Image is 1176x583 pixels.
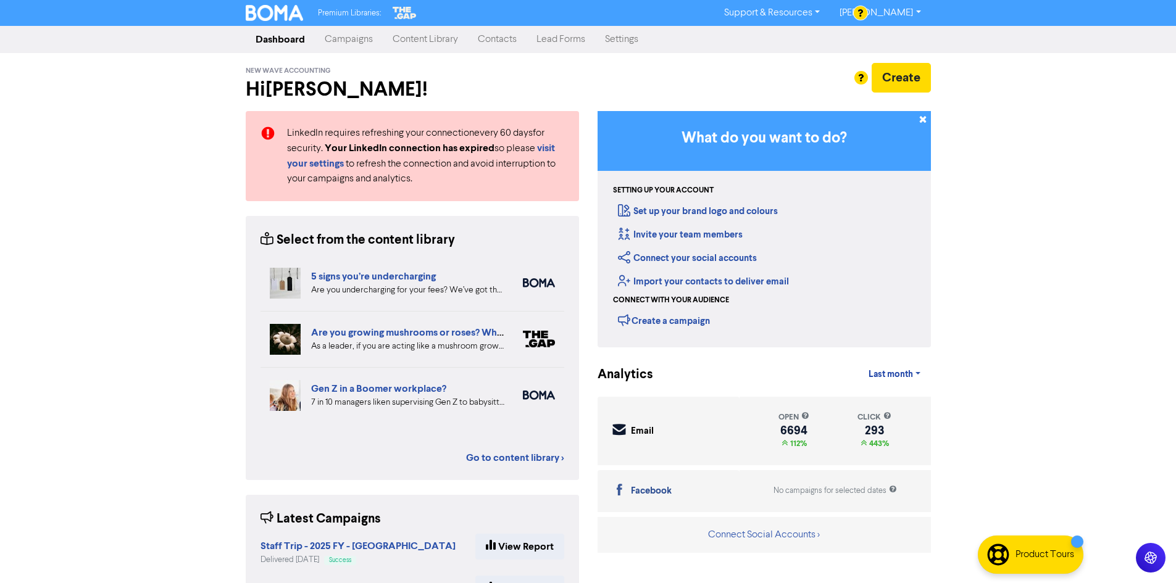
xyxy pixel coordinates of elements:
[598,111,931,347] div: Getting Started in BOMA
[859,362,930,387] a: Last month
[523,331,555,347] img: thegap
[618,311,710,329] div: Create a campaign
[311,326,701,339] a: Are you growing mushrooms or roses? Why you should lead like a gardener, not a grower
[311,340,504,353] div: As a leader, if you are acting like a mushroom grower you’re unlikely to have a clear plan yourse...
[246,27,315,52] a: Dashboard
[329,557,351,563] span: Success
[616,130,912,147] h3: What do you want to do?
[246,67,331,75] span: New Wave Accounting
[778,426,809,436] div: 6694
[315,27,383,52] a: Campaigns
[311,382,446,395] a: Gen Z in a Boomer workplace?
[325,142,494,154] strong: Your LinkedIn connection has expired
[261,231,455,250] div: Select from the content library
[774,485,897,497] div: No campaigns for selected dates
[475,534,564,560] a: View Report
[707,527,820,543] button: Connect Social Accounts >
[857,411,891,423] div: click
[867,439,889,449] span: 443%
[598,365,638,384] div: Analytics
[613,295,729,306] div: Connect with your audience
[527,27,595,52] a: Lead Forms
[1114,524,1176,583] iframe: Chat Widget
[613,185,714,196] div: Setting up your account
[391,5,418,21] img: The Gap
[287,144,555,169] a: visit your settings
[618,276,789,287] a: Import your contacts to deliver email
[830,3,930,23] a: [PERSON_NAME]
[246,78,579,101] h2: Hi [PERSON_NAME] !
[595,27,648,52] a: Settings
[468,27,527,52] a: Contacts
[872,63,931,93] button: Create
[857,426,891,436] div: 293
[311,284,504,297] div: Are you undercharging for your fees? We’ve got the five warning signs that can help you diagnose ...
[869,369,913,380] span: Last month
[311,270,436,283] a: 5 signs you’re undercharging
[714,3,830,23] a: Support & Resources
[278,126,573,186] div: LinkedIn requires refreshing your connection every 60 days for security. so please to refresh the...
[631,424,654,439] div: Email
[618,229,743,241] a: Invite your team members
[466,450,564,465] a: Go to content library >
[618,252,757,264] a: Connect your social accounts
[261,542,456,552] a: Staff Trip - 2025 FY - [GEOGRAPHIC_DATA]
[788,439,807,449] span: 112%
[523,391,555,400] img: boma
[318,9,381,17] span: Premium Libraries:
[261,540,456,552] strong: Staff Trip - 2025 FY - [GEOGRAPHIC_DATA]
[631,484,672,498] div: Facebook
[261,554,456,566] div: Delivered [DATE]
[523,278,555,287] img: boma_accounting
[261,510,381,529] div: Latest Campaigns
[618,205,778,217] a: Set up your brand logo and colours
[311,396,504,409] div: 7 in 10 managers liken supervising Gen Z to babysitting or parenting. But is your people manageme...
[778,411,809,423] div: open
[246,5,304,21] img: BOMA Logo
[383,27,468,52] a: Content Library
